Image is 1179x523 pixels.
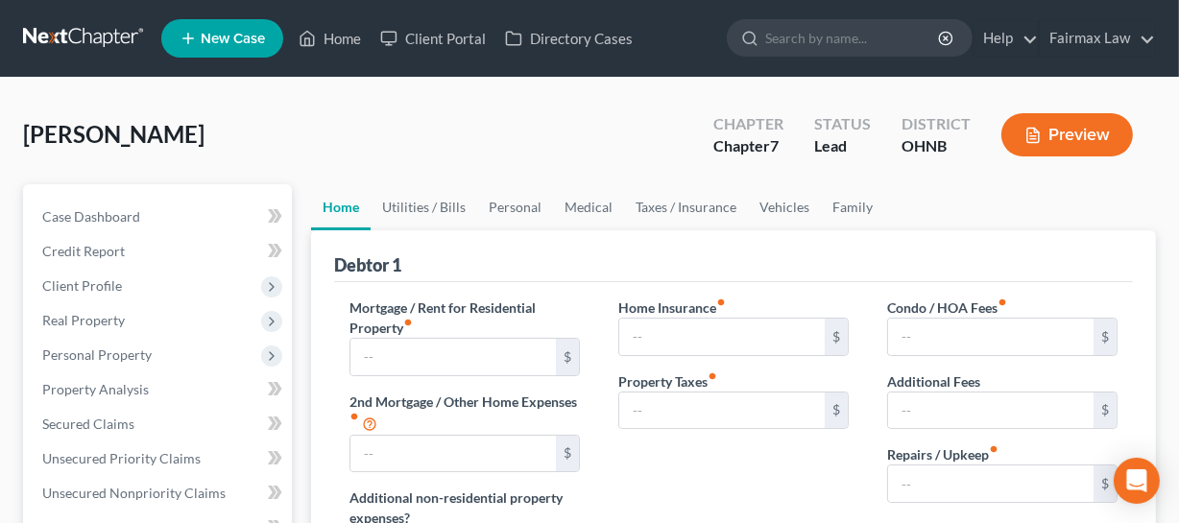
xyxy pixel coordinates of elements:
[42,381,149,397] span: Property Analysis
[349,392,580,435] label: 2nd Mortgage / Other Home Expenses
[42,346,152,363] span: Personal Property
[553,184,624,230] a: Medical
[371,184,477,230] a: Utilities / Bills
[618,371,717,392] label: Property Taxes
[887,444,999,464] label: Repairs / Upkeep
[42,312,125,328] span: Real Property
[311,184,371,230] a: Home
[716,297,726,307] i: fiber_manual_record
[814,113,871,135] div: Status
[1001,113,1133,156] button: Preview
[887,297,1007,318] label: Condo / HOA Fees
[989,444,999,454] i: fiber_manual_record
[201,32,265,46] span: New Case
[618,297,726,318] label: Home Insurance
[349,297,580,338] label: Mortgage / Rent for Residential Property
[619,392,825,429] input: --
[403,318,413,327] i: fiber_manual_record
[888,465,1094,502] input: --
[27,407,292,441] a: Secured Claims
[27,234,292,269] a: Credit Report
[748,184,821,230] a: Vehicles
[27,441,292,476] a: Unsecured Priority Claims
[888,319,1094,355] input: --
[477,184,553,230] a: Personal
[887,371,980,392] label: Additional Fees
[708,371,717,381] i: fiber_manual_record
[825,392,848,429] div: $
[349,412,359,421] i: fiber_manual_record
[814,135,871,157] div: Lead
[998,297,1007,307] i: fiber_manual_record
[624,184,748,230] a: Taxes / Insurance
[974,21,1038,56] a: Help
[888,392,1094,429] input: --
[350,339,556,375] input: --
[27,372,292,407] a: Property Analysis
[334,253,401,276] div: Debtor 1
[770,136,779,155] span: 7
[42,450,201,466] span: Unsecured Priority Claims
[350,436,556,472] input: --
[765,20,941,56] input: Search by name...
[619,319,825,355] input: --
[713,113,783,135] div: Chapter
[289,21,371,56] a: Home
[371,21,495,56] a: Client Portal
[556,436,579,472] div: $
[42,243,125,259] span: Credit Report
[42,277,122,294] span: Client Profile
[1114,458,1160,504] div: Open Intercom Messenger
[42,485,226,501] span: Unsecured Nonpriority Claims
[821,184,884,230] a: Family
[1094,392,1117,429] div: $
[556,339,579,375] div: $
[27,200,292,234] a: Case Dashboard
[1094,465,1117,502] div: $
[42,416,134,432] span: Secured Claims
[42,208,140,225] span: Case Dashboard
[23,120,205,148] span: [PERSON_NAME]
[495,21,642,56] a: Directory Cases
[27,476,292,511] a: Unsecured Nonpriority Claims
[902,135,971,157] div: OHNB
[902,113,971,135] div: District
[1094,319,1117,355] div: $
[713,135,783,157] div: Chapter
[1040,21,1155,56] a: Fairmax Law
[825,319,848,355] div: $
